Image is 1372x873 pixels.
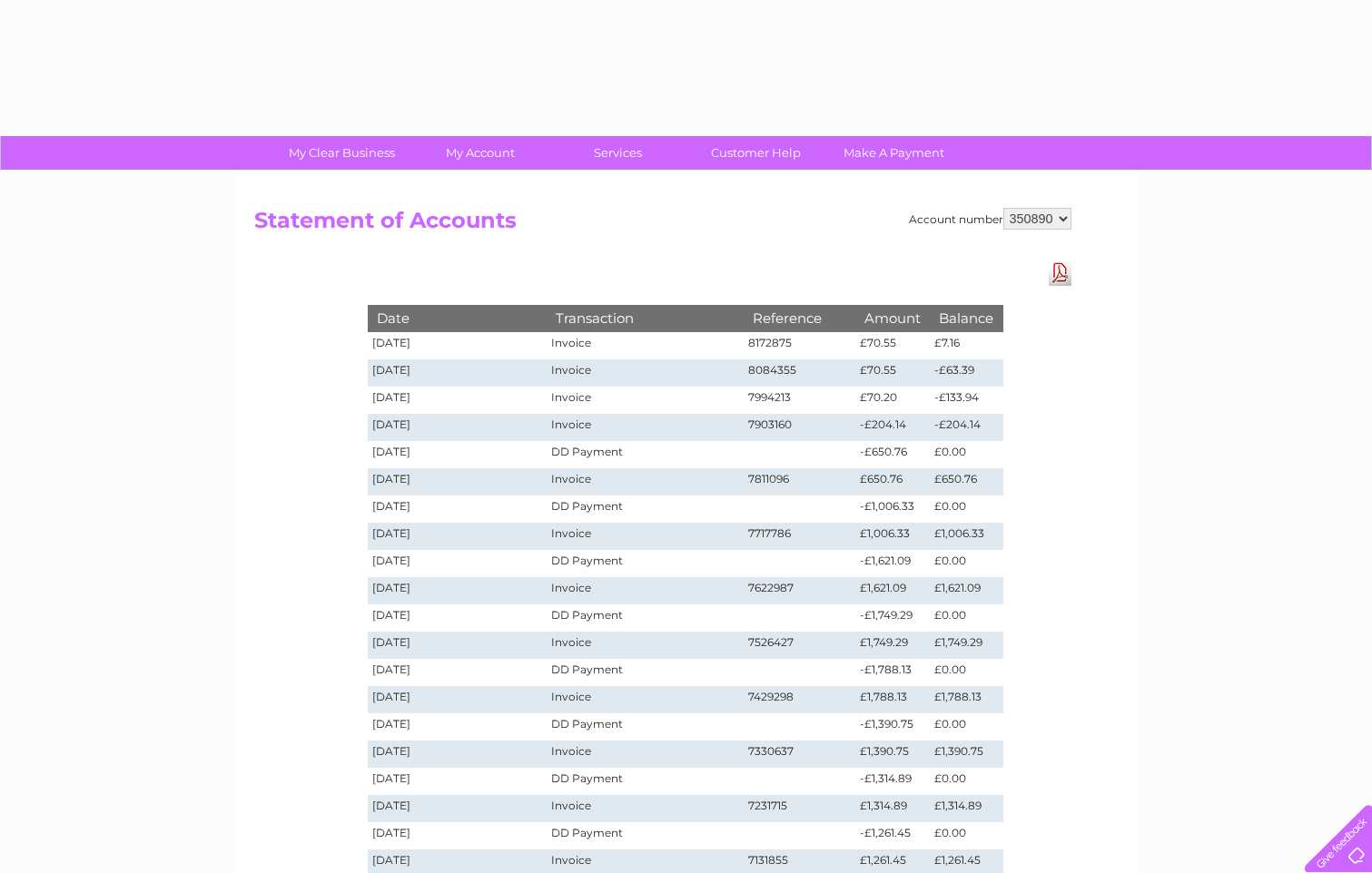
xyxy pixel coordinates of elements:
[930,387,1002,414] td: -£133.94
[855,686,930,713] td: £1,788.13
[930,604,1002,632] td: £0.00
[930,632,1002,659] td: £1,749.29
[547,632,743,659] td: Invoice
[405,136,555,170] a: My Account
[930,305,1002,331] th: Balance
[368,795,548,822] td: [DATE]
[855,468,930,495] td: £650.76
[855,659,930,686] td: -£1,788.13
[368,305,548,331] th: Date
[681,136,831,170] a: Customer Help
[368,441,548,468] td: [DATE]
[855,768,930,795] td: -£1,314.89
[368,713,548,741] td: [DATE]
[930,713,1002,741] td: £0.00
[855,822,930,849] td: -£1,261.45
[744,632,856,659] td: 7526427
[547,414,743,441] td: Invoice
[368,768,548,795] td: [DATE]
[368,659,548,686] td: [DATE]
[855,795,930,822] td: £1,314.89
[855,387,930,414] td: £70.20
[855,741,930,768] td: £1,390.75
[547,577,743,604] td: Invoice
[930,332,1002,359] td: £7.16
[855,713,930,741] td: -£1,390.75
[855,441,930,468] td: -£650.76
[744,305,856,331] th: Reference
[547,495,743,523] td: DD Payment
[368,414,548,441] td: [DATE]
[744,523,856,550] td: 7717786
[547,604,743,632] td: DD Payment
[930,441,1002,468] td: £0.00
[1049,260,1071,286] a: Download Pdf
[547,822,743,849] td: DD Payment
[855,495,930,523] td: -£1,006.33
[744,741,856,768] td: 7330637
[855,305,930,331] th: Amount
[855,604,930,632] td: -£1,749.29
[855,359,930,387] td: £70.55
[930,659,1002,686] td: £0.00
[930,577,1002,604] td: £1,621.09
[368,387,548,414] td: [DATE]
[547,713,743,741] td: DD Payment
[744,359,856,387] td: 8084355
[744,387,856,414] td: 7994213
[368,495,548,523] td: [DATE]
[368,632,548,659] td: [DATE]
[930,523,1002,550] td: £1,006.33
[930,359,1002,387] td: -£63.39
[930,795,1002,822] td: £1,314.89
[855,523,930,550] td: £1,006.33
[930,686,1002,713] td: £1,788.13
[368,741,548,768] td: [DATE]
[547,441,743,468] td: DD Payment
[254,208,1071,242] h2: Statement of Accounts
[930,768,1002,795] td: £0.00
[368,332,548,359] td: [DATE]
[744,332,856,359] td: 8172875
[547,332,743,359] td: Invoice
[547,768,743,795] td: DD Payment
[368,523,548,550] td: [DATE]
[547,387,743,414] td: Invoice
[930,550,1002,577] td: £0.00
[855,332,930,359] td: £70.55
[855,550,930,577] td: -£1,621.09
[930,741,1002,768] td: £1,390.75
[930,495,1002,523] td: £0.00
[744,577,856,604] td: 7622987
[368,822,548,849] td: [DATE]
[855,632,930,659] td: £1,749.29
[909,208,1071,230] div: Account number
[368,686,548,713] td: [DATE]
[368,550,548,577] td: [DATE]
[819,136,969,170] a: Make A Payment
[368,604,548,632] td: [DATE]
[744,795,856,822] td: 7231715
[547,468,743,495] td: Invoice
[855,577,930,604] td: £1,621.09
[368,577,548,604] td: [DATE]
[547,795,743,822] td: Invoice
[368,359,548,387] td: [DATE]
[744,414,856,441] td: 7903160
[543,136,693,170] a: Services
[930,468,1002,495] td: £650.76
[744,468,856,495] td: 7811096
[547,550,743,577] td: DD Payment
[547,305,743,331] th: Transaction
[855,414,930,441] td: -£204.14
[547,686,743,713] td: Invoice
[930,414,1002,441] td: -£204.14
[744,686,856,713] td: 7429298
[930,822,1002,849] td: £0.00
[547,659,743,686] td: DD Payment
[267,136,417,170] a: My Clear Business
[547,359,743,387] td: Invoice
[547,523,743,550] td: Invoice
[368,468,548,495] td: [DATE]
[547,741,743,768] td: Invoice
